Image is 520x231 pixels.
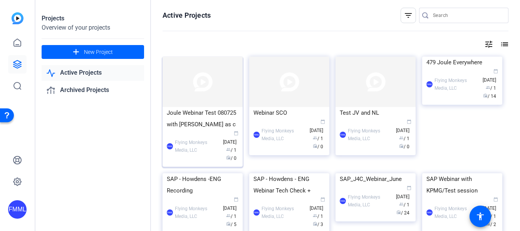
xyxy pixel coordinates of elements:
[313,144,323,149] span: / 0
[320,197,325,202] span: calendar_today
[399,136,404,140] span: group
[253,132,260,138] div: FMML
[226,147,231,152] span: group
[484,40,493,49] mat-icon: tune
[313,136,323,141] span: / 1
[163,11,211,20] h1: Active Projects
[42,82,144,98] a: Archived Projects
[234,131,238,136] span: calendar_today
[226,155,231,160] span: radio
[399,144,409,149] span: / 0
[167,209,173,216] div: FMML
[404,11,413,20] mat-icon: filter_list
[12,12,23,24] img: blue-gradient.svg
[348,127,392,142] div: Flying Monkeys Media, LLC
[399,136,409,141] span: / 1
[167,107,238,130] div: Joule Webinar Test 080725 with [PERSON_NAME] as c
[340,132,346,138] div: FMML
[320,119,325,124] span: calendar_today
[310,198,325,211] span: [DATE]
[226,213,231,218] span: group
[84,48,113,56] span: New Project
[426,173,498,196] div: SAP Webinar with KPMG/Test session
[262,127,306,142] div: Flying Monkeys Media, LLC
[486,85,490,90] span: group
[313,221,317,226] span: radio
[313,222,323,227] span: / 3
[486,85,496,91] span: / 1
[348,193,392,209] div: Flying Monkeys Media, LLC
[313,136,317,140] span: group
[426,81,433,87] div: FMML
[313,214,323,219] span: / 1
[340,107,411,119] div: Test JV and NL
[226,147,237,153] span: / 1
[226,222,237,227] span: / 5
[42,65,144,81] a: Active Projects
[313,144,317,148] span: radio
[71,47,81,57] mat-icon: add
[42,23,144,32] div: Overview of your projects
[493,69,498,74] span: calendar_today
[167,173,238,196] div: SAP - Howdens -ENG Recording
[226,221,231,226] span: radio
[372,183,511,222] iframe: Drift Widget Chat Controller
[167,143,173,149] div: FMML
[175,205,219,220] div: Flying Monkeys Media, LLC
[175,139,219,154] div: Flying Monkeys Media, LLC
[483,93,488,98] span: radio
[486,222,496,227] span: / 2
[483,94,496,99] span: / 14
[499,40,508,49] mat-icon: list
[8,200,27,219] div: FMML
[426,57,498,68] div: 479 Joule Everywhere
[399,144,404,148] span: radio
[313,213,317,218] span: group
[434,77,479,92] div: Flying Monkeys Media, LLC
[340,173,411,185] div: SAP_J4C_Webinar_June
[223,198,238,211] span: [DATE]
[253,209,260,216] div: FMML
[262,205,306,220] div: Flying Monkeys Media, LLC
[253,107,325,119] div: Webinar SCO
[253,173,325,196] div: SAP - Howdens - ENG Webinar Tech Check +
[234,197,238,202] span: calendar_today
[340,198,346,204] div: FMML
[42,45,144,59] button: New Project
[226,214,237,219] span: / 1
[42,14,144,23] div: Projects
[407,119,411,124] span: calendar_today
[226,156,237,161] span: / 0
[433,11,502,20] input: Search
